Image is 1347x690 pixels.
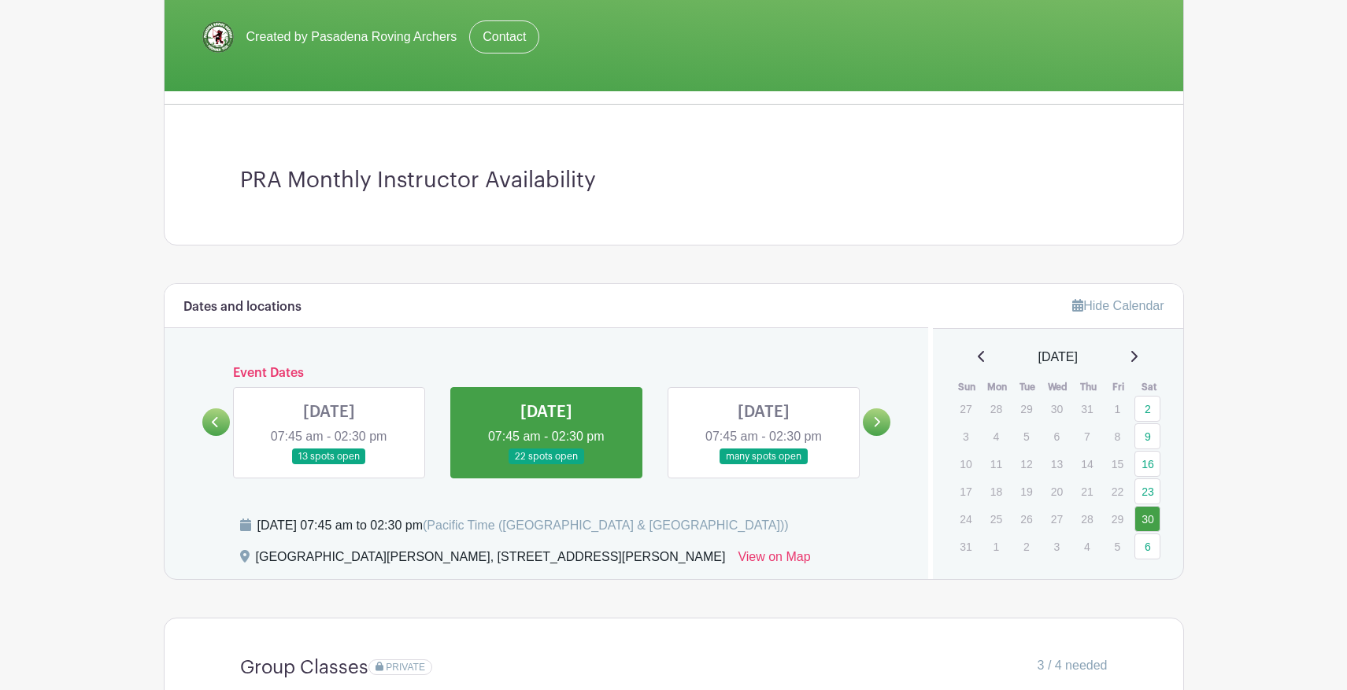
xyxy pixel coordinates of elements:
a: Contact [469,20,539,54]
h3: PRA Monthly Instructor Availability [240,168,1108,194]
p: 11 [983,452,1009,476]
p: 27 [953,397,979,421]
img: 66f2d46b4c10d30b091a0621_Mask%20group.png [202,21,234,53]
p: 20 [1044,479,1070,504]
div: [GEOGRAPHIC_DATA][PERSON_NAME], [STREET_ADDRESS][PERSON_NAME] [256,548,726,573]
p: 3 [953,424,979,448]
h6: Event Dates [230,366,864,381]
p: 15 [1105,452,1131,476]
a: Hide Calendar [1072,299,1164,312]
p: 26 [1013,507,1039,531]
th: Fri [1104,379,1134,395]
span: 3 / 4 needed [1038,656,1108,675]
a: 23 [1134,478,1160,504]
p: 18 [983,479,1009,504]
p: 29 [1013,397,1039,421]
p: 5 [1013,424,1039,448]
p: 31 [953,534,979,559]
div: [DATE] 07:45 am to 02:30 pm [257,516,789,535]
p: 31 [1074,397,1100,421]
p: 4 [983,424,1009,448]
span: [DATE] [1038,348,1078,367]
p: 7 [1074,424,1100,448]
p: 6 [1044,424,1070,448]
span: (Pacific Time ([GEOGRAPHIC_DATA] & [GEOGRAPHIC_DATA])) [423,518,789,532]
p: 24 [953,507,979,531]
p: 13 [1044,452,1070,476]
th: Tue [1012,379,1043,395]
p: 25 [983,507,1009,531]
p: 5 [1105,534,1131,559]
p: 28 [983,397,1009,421]
p: 2 [1013,534,1039,559]
p: 1 [1105,397,1131,421]
span: Created by Pasadena Roving Archers [246,28,457,46]
a: 9 [1134,423,1160,449]
p: 29 [1105,507,1131,531]
p: 12 [1013,452,1039,476]
th: Mon [982,379,1013,395]
th: Sat [1134,379,1164,395]
a: 6 [1134,533,1160,559]
p: 19 [1013,479,1039,504]
p: 10 [953,452,979,476]
a: 30 [1134,506,1160,532]
th: Wed [1043,379,1074,395]
p: 27 [1044,507,1070,531]
h6: Dates and locations [183,300,302,315]
p: 3 [1044,534,1070,559]
p: 28 [1074,507,1100,531]
a: View on Map [738,548,810,573]
th: Thu [1073,379,1104,395]
p: 21 [1074,479,1100,504]
th: Sun [952,379,982,395]
span: PRIVATE [386,662,425,673]
a: 16 [1134,451,1160,477]
p: 4 [1074,534,1100,559]
p: 30 [1044,397,1070,421]
p: 8 [1105,424,1131,448]
a: 2 [1134,396,1160,422]
p: 17 [953,479,979,504]
p: 22 [1105,479,1131,504]
p: 1 [983,534,1009,559]
h4: Group Classes [240,656,368,679]
p: 14 [1074,452,1100,476]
